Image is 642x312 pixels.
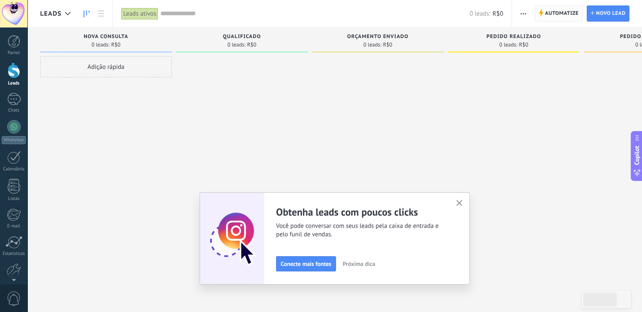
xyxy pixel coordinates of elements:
span: R$0 [111,42,120,47]
span: 0 leads: [228,42,246,47]
a: Automatize [535,5,582,22]
span: Orçamento enviado [347,34,408,40]
button: Próxima dica [339,257,379,270]
div: Adição rápida [40,56,172,77]
span: 0 leads: [92,42,110,47]
div: Listas [2,196,26,202]
span: Próxima dica [343,261,375,267]
span: Automatize [545,6,579,21]
div: Qualificado [180,34,303,41]
div: WhatsApp [2,136,26,144]
div: Orçamento enviado [316,34,439,41]
span: 0 leads: [499,42,517,47]
a: Lista [94,5,108,22]
a: Leads [79,5,94,22]
span: Leads [40,10,62,18]
span: Pedido realizado [486,34,541,40]
span: Conecte mais fontes [281,261,331,267]
h2: Obtenha leads com poucos clicks [276,205,446,219]
div: Leads [2,81,26,86]
span: Novo lead [596,6,626,21]
div: Estatísticas [2,251,26,257]
span: R$0 [519,42,528,47]
span: R$0 [383,42,392,47]
div: Leads ativos [121,8,158,20]
div: E-mail [2,224,26,229]
a: Novo lead [587,5,629,22]
span: 0 leads: [469,10,490,18]
span: Copilot [633,146,641,165]
span: 0 leads: [363,42,382,47]
button: Mais [517,5,529,22]
div: Nova consulta [44,34,168,41]
div: Pedido realizado [452,34,575,41]
span: Nova consulta [84,34,128,40]
span: Você pode conversar com seus leads pela caixa de entrada e pelo funil de vendas. [276,222,446,239]
span: R$0 [493,10,503,18]
span: R$0 [247,42,256,47]
div: Chats [2,108,26,113]
span: Qualificado [223,34,261,40]
div: Calendário [2,167,26,172]
div: Painel [2,50,26,56]
button: Conecte mais fontes [276,256,336,271]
